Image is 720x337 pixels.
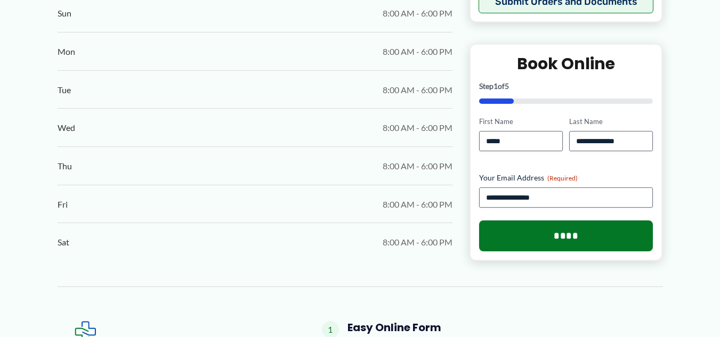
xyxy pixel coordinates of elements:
span: Fri [58,196,68,212]
span: 8:00 AM - 6:00 PM [383,5,452,21]
span: Mon [58,44,75,60]
span: 8:00 AM - 6:00 PM [383,120,452,136]
span: 1 [494,81,498,91]
span: Sat [58,234,69,250]
p: Step of [479,83,653,90]
span: 8:00 AM - 6:00 PM [383,158,452,174]
span: 8:00 AM - 6:00 PM [383,44,452,60]
span: 8:00 AM - 6:00 PM [383,196,452,212]
span: Sun [58,5,71,21]
h4: Easy Online Form [347,321,646,334]
span: (Required) [547,174,578,182]
label: First Name [479,117,563,127]
span: Thu [58,158,72,174]
span: 5 [505,81,509,91]
label: Last Name [569,117,653,127]
span: 8:00 AM - 6:00 PM [383,82,452,98]
span: Tue [58,82,71,98]
span: 8:00 AM - 6:00 PM [383,234,452,250]
label: Your Email Address [479,172,653,183]
span: Wed [58,120,75,136]
h2: Book Online [479,53,653,74]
